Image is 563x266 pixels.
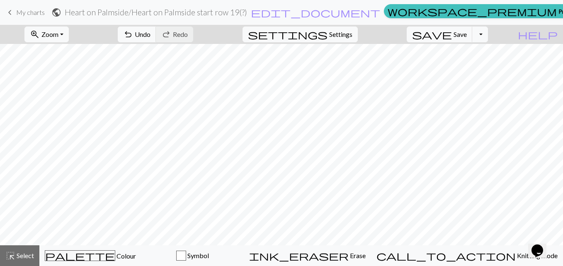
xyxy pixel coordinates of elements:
a: My charts [5,5,45,19]
button: SettingsSettings [243,27,358,42]
span: edit_document [251,7,380,18]
span: palette [45,250,115,261]
button: Undo [118,27,156,42]
button: Colour [39,245,142,266]
button: Symbol [142,245,244,266]
button: Save [407,27,473,42]
span: Undo [135,30,150,38]
i: Settings [248,29,328,39]
span: Colour [115,252,136,260]
span: highlight_alt [5,250,15,261]
span: My charts [16,8,45,16]
span: ink_eraser [249,250,349,261]
span: Symbol [186,251,209,259]
span: settings [248,29,328,40]
span: undo [123,29,133,40]
span: zoom_in [30,29,40,40]
span: Knitting mode [516,251,558,259]
span: Select [15,251,34,259]
span: call_to_action [376,250,516,261]
span: workspace_premium [388,5,557,17]
h2: Heart on Palmside / Heart on Palmside start row 19(?) [65,7,247,17]
iframe: chat widget [528,233,555,258]
button: Zoom [24,27,69,42]
span: Zoom [41,30,58,38]
span: keyboard_arrow_left [5,7,15,18]
span: Settings [329,29,352,39]
span: public [51,7,61,18]
button: Knitting mode [371,245,563,266]
span: Erase [349,251,366,259]
span: save [412,29,452,40]
span: Save [454,30,467,38]
button: Erase [244,245,371,266]
span: help [518,29,558,40]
